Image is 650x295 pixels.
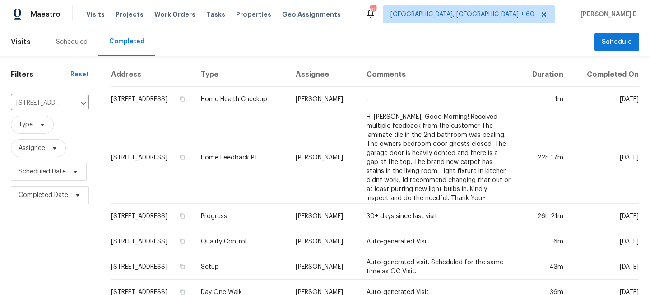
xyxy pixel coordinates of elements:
span: [PERSON_NAME] E [577,10,636,19]
td: [STREET_ADDRESS] [111,204,194,229]
button: Copy Address [178,262,186,271]
span: Maestro [31,10,60,19]
td: [PERSON_NAME] [288,112,360,204]
span: Tasks [206,11,225,18]
td: 30+ days since last visit [359,204,518,229]
div: Reset [70,70,89,79]
td: Hi [PERSON_NAME], Good Morning! Received multiple feedback from the customer The laminate tile in... [359,112,518,204]
button: Schedule [594,33,639,52]
div: 618 [370,5,376,14]
td: [DATE] [571,229,639,254]
span: [GEOGRAPHIC_DATA], [GEOGRAPHIC_DATA] + 60 [390,10,534,19]
th: Type [194,63,288,87]
td: 43m [518,254,571,280]
span: Assignee [19,144,45,153]
input: Search for an address... [11,96,64,110]
td: 22h 17m [518,112,571,204]
span: Work Orders [154,10,195,19]
td: Home Feedback P1 [194,112,288,204]
td: [STREET_ADDRESS] [111,112,194,204]
td: Quality Control [194,229,288,254]
td: [PERSON_NAME] [288,204,360,229]
span: Projects [116,10,144,19]
td: Auto-generated visit. Scheduled for the same time as QC Visit. [359,254,518,280]
h1: Filters [11,70,70,79]
td: - [359,87,518,112]
th: Duration [518,63,571,87]
td: 1m [518,87,571,112]
td: [DATE] [571,87,639,112]
th: Address [111,63,194,87]
th: Completed On [571,63,639,87]
td: [PERSON_NAME] [288,229,360,254]
td: [DATE] [571,112,639,204]
button: Open [77,97,90,110]
span: Visits [11,32,31,52]
td: [DATE] [571,204,639,229]
button: Copy Address [178,212,186,220]
td: Home Health Checkup [194,87,288,112]
span: Geo Assignments [282,10,341,19]
td: Progress [194,204,288,229]
th: Assignee [288,63,360,87]
button: Copy Address [178,153,186,161]
td: 26h 21m [518,204,571,229]
th: Comments [359,63,518,87]
div: Scheduled [56,37,88,47]
button: Copy Address [178,237,186,245]
td: [STREET_ADDRESS] [111,87,194,112]
td: [STREET_ADDRESS] [111,229,194,254]
span: Visits [86,10,105,19]
td: [PERSON_NAME] [288,254,360,280]
span: Schedule [602,37,632,48]
span: Scheduled Date [19,167,66,176]
td: 6m [518,229,571,254]
td: Auto-generated Visit [359,229,518,254]
span: Properties [236,10,271,19]
span: Type [19,120,33,129]
div: Completed [109,37,144,46]
span: Completed Date [19,191,68,200]
button: Copy Address [178,95,186,103]
td: [STREET_ADDRESS] [111,254,194,280]
td: [PERSON_NAME] [288,87,360,112]
td: Setup [194,254,288,280]
td: [DATE] [571,254,639,280]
